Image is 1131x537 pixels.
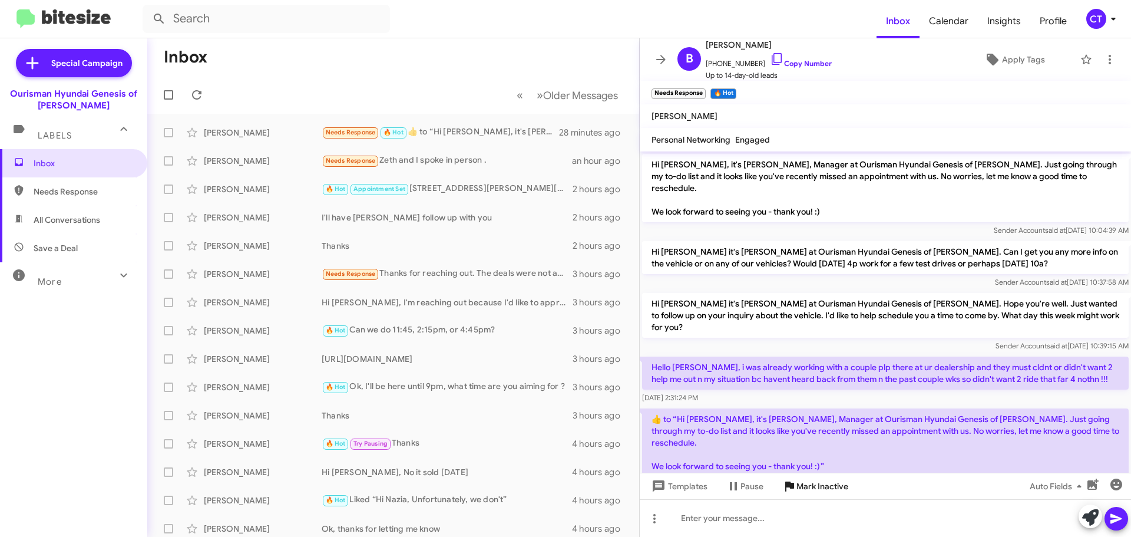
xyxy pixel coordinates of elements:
div: I'll have [PERSON_NAME] follow up with you [322,212,573,223]
h1: Inbox [164,48,207,67]
div: [PERSON_NAME] [204,240,322,252]
span: Special Campaign [51,57,123,69]
div: 2 hours ago [573,212,630,223]
div: 4 hours ago [572,495,630,506]
span: Appointment Set [353,185,405,193]
button: Templates [640,476,717,497]
div: Zeth and I spoke in person . [322,154,572,167]
span: Needs Response [326,157,376,164]
div: [PERSON_NAME] [204,127,322,139]
div: [URL][DOMAIN_NAME] [322,353,573,365]
div: Hi [PERSON_NAME], I'm reaching out because I'd like to appraise your Camry if you still have it. ... [322,296,573,308]
div: Can we do 11:45, 2:15pm, or 4:45pm? [322,324,573,337]
button: CT [1076,9,1118,29]
div: [PERSON_NAME] [204,466,322,478]
span: B [686,50,693,68]
a: Insights [978,4,1030,38]
div: [STREET_ADDRESS][PERSON_NAME][PERSON_NAME] [322,182,573,196]
span: said at [1045,226,1066,235]
p: Hi [PERSON_NAME] it's [PERSON_NAME] at Ourisman Hyundai Genesis of [PERSON_NAME]. Hope you're wel... [642,293,1129,338]
span: Older Messages [543,89,618,102]
div: [PERSON_NAME] [204,183,322,195]
span: More [38,276,62,287]
div: 3 hours ago [573,410,630,421]
div: 3 hours ago [573,325,630,337]
span: 🔥 Hot [326,185,346,193]
button: Mark Inactive [773,476,858,497]
span: All Conversations [34,214,100,226]
div: [PERSON_NAME] [204,523,322,535]
span: Apply Tags [1002,49,1045,70]
div: 4 hours ago [572,523,630,535]
span: Try Pausing [353,440,388,447]
div: 3 hours ago [573,381,630,393]
div: 4 hours ago [572,438,630,450]
div: Thanks [322,410,573,421]
span: Mark Inactive [796,476,848,497]
span: Inbox [877,4,920,38]
small: 🔥 Hot [710,88,736,99]
span: Needs Response [326,270,376,278]
span: [DATE] 2:31:24 PM [642,393,698,402]
span: [PHONE_NUMBER] [706,52,832,70]
span: 🔥 Hot [326,440,346,447]
span: 🔥 Hot [326,496,346,504]
div: Thanks for reaching out. The deals were not as aggressive as they initially looked, so I am getti... [322,267,573,281]
span: Pause [740,476,763,497]
p: ​👍​ to “ Hi [PERSON_NAME], it's [PERSON_NAME], Manager at Ourisman Hyundai Genesis of [PERSON_NAM... [642,408,1129,477]
span: Sender Account [DATE] 10:37:58 AM [995,278,1129,286]
p: Hi [PERSON_NAME] it's [PERSON_NAME] at Ourisman Hyundai Genesis of [PERSON_NAME]. Can I get you a... [642,241,1129,274]
span: Up to 14-day-old leads [706,70,832,81]
span: Inbox [34,157,134,169]
small: Needs Response [652,88,706,99]
span: » [537,88,543,103]
div: an hour ago [572,155,630,167]
a: Calendar [920,4,978,38]
div: [PERSON_NAME] [204,495,322,506]
span: 🔥 Hot [326,327,346,334]
span: Personal Networking [652,134,730,145]
button: Next [530,83,625,107]
span: Save a Deal [34,242,78,254]
div: 3 hours ago [573,268,630,280]
input: Search [143,5,390,33]
div: Thanks [322,240,573,252]
span: [PERSON_NAME] [706,38,832,52]
nav: Page navigation example [510,83,625,107]
span: said at [1046,278,1067,286]
button: Pause [717,476,773,497]
span: Sender Account [DATE] 10:39:15 AM [996,341,1129,350]
span: Templates [649,476,707,497]
span: Sender Account [DATE] 10:04:39 AM [994,226,1129,235]
a: Special Campaign [16,49,132,77]
div: [PERSON_NAME] [204,353,322,365]
span: Needs Response [34,186,134,197]
div: Ok, thanks for letting me know [322,523,572,535]
div: 2 hours ago [573,183,630,195]
button: Auto Fields [1020,476,1096,497]
button: Previous [510,83,530,107]
div: [PERSON_NAME] [204,268,322,280]
div: Liked “Hi Nazia, Unfortunately, we don't” [322,493,572,507]
div: [PERSON_NAME] [204,212,322,223]
span: Labels [38,130,72,141]
div: [PERSON_NAME] [204,325,322,337]
div: [PERSON_NAME] [204,410,322,421]
p: Hi [PERSON_NAME], it's [PERSON_NAME], Manager at Ourisman Hyundai Genesis of [PERSON_NAME]. Just ... [642,154,1129,222]
div: 2 hours ago [573,240,630,252]
div: 4 hours ago [572,466,630,478]
span: [PERSON_NAME] [652,111,717,121]
div: [PERSON_NAME] [204,155,322,167]
span: Auto Fields [1030,476,1086,497]
div: [PERSON_NAME] [204,438,322,450]
span: « [517,88,523,103]
a: Profile [1030,4,1076,38]
div: Hi [PERSON_NAME], No it sold [DATE] [322,466,572,478]
div: ​👍​ to “ Hi [PERSON_NAME], it's [PERSON_NAME], Manager at Ourisman Hyundai Genesis of [PERSON_NAM... [322,126,559,139]
a: Copy Number [770,59,832,68]
div: 3 hours ago [573,353,630,365]
span: 🔥 Hot [383,129,404,136]
span: said at [1047,341,1067,350]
